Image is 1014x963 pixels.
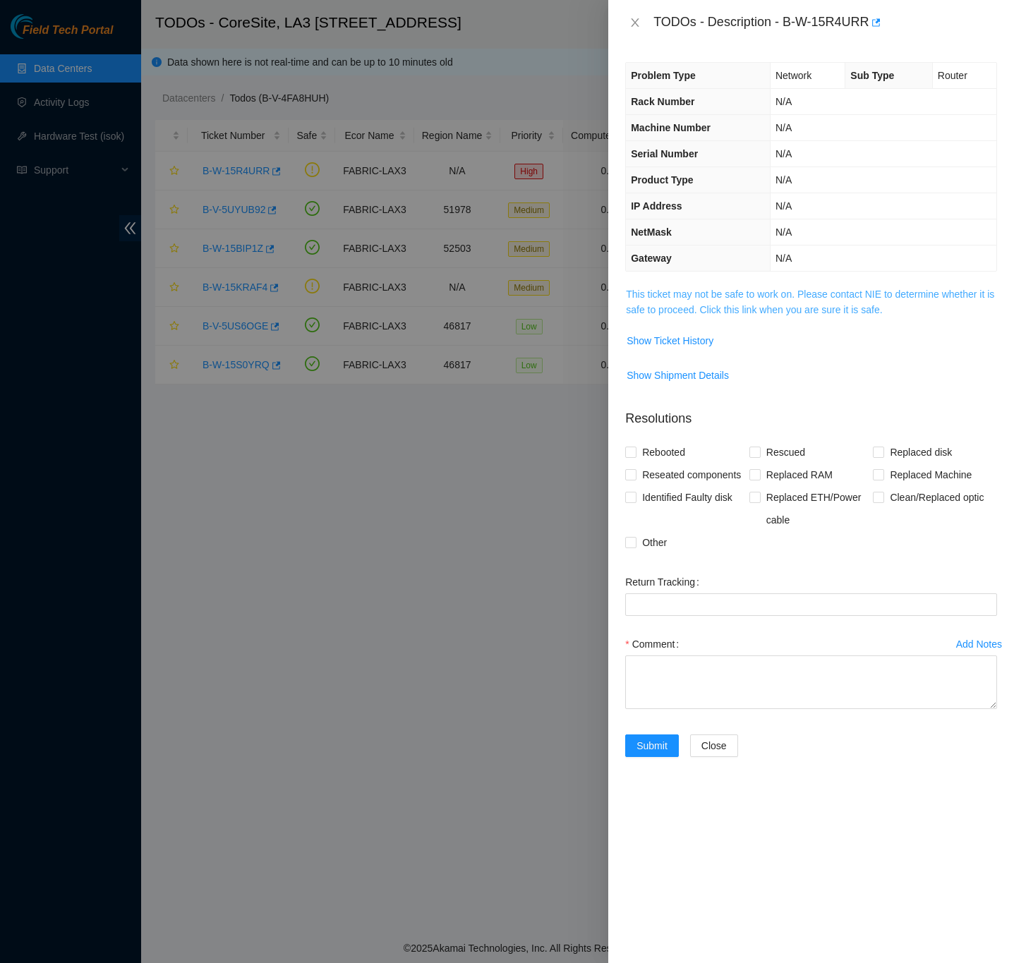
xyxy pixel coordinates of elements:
button: Close [690,734,738,757]
span: N/A [775,253,792,264]
span: Close [701,738,727,753]
span: IP Address [631,200,682,212]
span: Rack Number [631,96,694,107]
span: Replaced RAM [761,464,838,486]
span: Machine Number [631,122,711,133]
span: Replaced disk [884,441,958,464]
button: Show Ticket History [626,329,714,352]
span: Submit [636,738,668,753]
span: Show Shipment Details [627,368,729,383]
label: Return Tracking [625,571,705,593]
span: close [629,17,641,28]
button: Show Shipment Details [626,364,730,387]
div: Add Notes [956,639,1002,649]
button: Close [625,16,645,30]
span: Product Type [631,174,693,186]
span: Identified Faulty disk [636,486,738,509]
span: Gateway [631,253,672,264]
textarea: Comment [625,655,997,709]
span: Network [775,70,811,81]
button: Submit [625,734,679,757]
span: Sub Type [850,70,894,81]
span: Rebooted [636,441,691,464]
label: Comment [625,633,684,655]
span: N/A [775,96,792,107]
input: Return Tracking [625,593,997,616]
span: Show Ticket History [627,333,713,349]
span: N/A [775,174,792,186]
span: Rescued [761,441,811,464]
span: N/A [775,148,792,159]
a: This ticket may not be safe to work on. Please contact NIE to determine whether it is safe to pro... [626,289,994,315]
span: Other [636,531,672,554]
button: Add Notes [955,633,1003,655]
span: Reseated components [636,464,747,486]
span: N/A [775,122,792,133]
span: Replaced Machine [884,464,977,486]
span: N/A [775,200,792,212]
span: Serial Number [631,148,698,159]
span: NetMask [631,226,672,238]
span: Router [938,70,967,81]
span: Clean/Replaced optic [884,486,989,509]
span: Replaced ETH/Power cable [761,486,874,531]
p: Resolutions [625,398,997,428]
span: Problem Type [631,70,696,81]
span: N/A [775,226,792,238]
div: TODOs - Description - B-W-15R4URR [653,11,997,34]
